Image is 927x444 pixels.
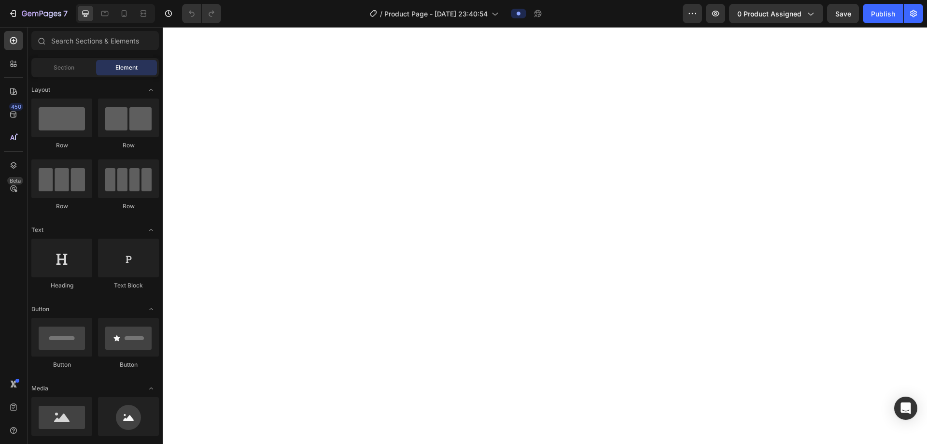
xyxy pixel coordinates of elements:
[143,301,159,317] span: Toggle open
[98,141,159,150] div: Row
[863,4,903,23] button: Publish
[380,9,382,19] span: /
[143,82,159,98] span: Toggle open
[9,103,23,111] div: 450
[31,86,50,94] span: Layout
[163,27,927,444] iframe: Design area
[31,31,159,50] input: Search Sections & Elements
[871,9,895,19] div: Publish
[31,384,48,393] span: Media
[31,202,92,211] div: Row
[143,222,159,238] span: Toggle open
[182,4,221,23] div: Undo/Redo
[729,4,823,23] button: 0 product assigned
[98,360,159,369] div: Button
[31,305,49,314] span: Button
[737,9,801,19] span: 0 product assigned
[98,202,159,211] div: Row
[115,63,138,72] span: Element
[98,281,159,290] div: Text Block
[31,360,92,369] div: Button
[143,381,159,396] span: Toggle open
[31,141,92,150] div: Row
[835,10,851,18] span: Save
[54,63,74,72] span: Section
[4,4,72,23] button: 7
[31,281,92,290] div: Heading
[827,4,859,23] button: Save
[63,8,68,19] p: 7
[384,9,488,19] span: Product Page - [DATE] 23:40:54
[7,177,23,185] div: Beta
[894,397,917,420] div: Open Intercom Messenger
[31,226,43,234] span: Text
